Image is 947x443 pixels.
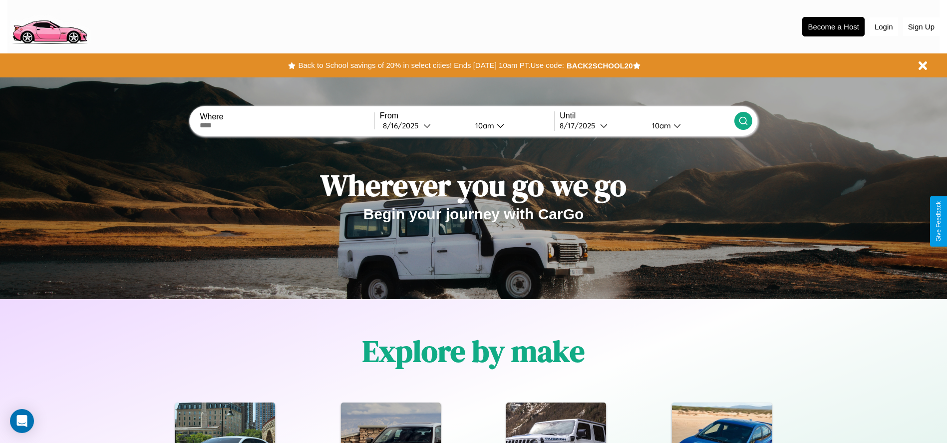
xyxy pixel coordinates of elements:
[200,112,374,121] label: Where
[560,111,734,120] label: Until
[470,121,497,130] div: 10am
[383,121,423,130] div: 8 / 16 / 2025
[567,61,633,70] b: BACK2SCHOOL20
[560,121,600,130] div: 8 / 17 / 2025
[647,121,673,130] div: 10am
[380,120,467,131] button: 8/16/2025
[10,409,34,433] div: Open Intercom Messenger
[644,120,734,131] button: 10am
[903,17,940,36] button: Sign Up
[7,5,91,46] img: logo
[802,17,865,36] button: Become a Host
[935,201,942,242] div: Give Feedback
[380,111,554,120] label: From
[870,17,898,36] button: Login
[296,58,566,72] button: Back to School savings of 20% in select cities! Ends [DATE] 10am PT.Use code:
[467,120,555,131] button: 10am
[362,331,585,372] h1: Explore by make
